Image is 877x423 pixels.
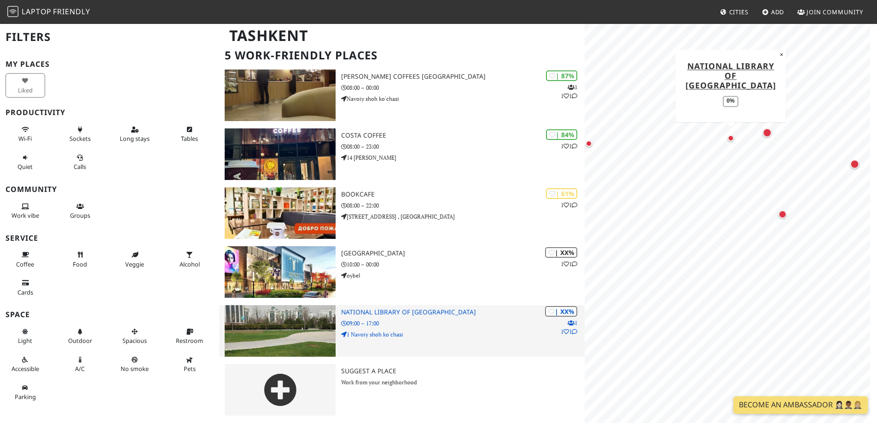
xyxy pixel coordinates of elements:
[6,324,45,348] button: Light
[219,305,585,357] a: National Library of Uzbekistan | XX% 111 National Library of [GEOGRAPHIC_DATA] 09:00 – 17:00 1 Na...
[758,4,788,20] a: Add
[341,271,585,280] p: oybel
[848,157,861,170] div: Map marker
[777,208,789,220] div: Map marker
[6,352,45,377] button: Accessible
[60,247,100,272] button: Food
[60,199,100,223] button: Groups
[341,94,585,103] p: Navoiy shoh ko'chasi
[180,260,200,268] span: Alcohol
[74,162,86,171] span: Video/audio calls
[341,73,585,81] h3: [PERSON_NAME] Coffees [GEOGRAPHIC_DATA]
[170,324,209,348] button: Restroom
[225,305,336,357] img: National Library of Uzbekistan
[122,336,147,345] span: Spacious
[12,211,39,220] span: People working
[115,352,155,377] button: No smoke
[723,96,738,106] div: 0%
[68,336,92,345] span: Outdoor area
[222,23,583,48] h1: Tashkent
[341,153,585,162] p: 14 [PERSON_NAME]
[225,128,336,180] img: Costa Coffee
[341,367,585,375] h3: Suggest a Place
[561,201,577,209] p: 1 1
[125,260,144,268] span: Veggie
[16,260,34,268] span: Coffee
[115,122,155,146] button: Long stays
[170,352,209,377] button: Pets
[73,260,87,268] span: Food
[341,330,585,339] p: 1 Navoiy shoh ko'chasi
[15,393,36,401] span: Parking
[6,108,214,117] h3: Productivity
[7,4,90,20] a: LaptopFriendly LaptopFriendly
[341,191,585,198] h3: BookCafe
[561,83,577,100] p: 1 1 1
[771,8,784,16] span: Add
[225,246,336,298] img: Tashkent City Mall
[729,8,749,16] span: Cities
[22,6,52,17] span: Laptop
[546,129,577,140] div: | 84%
[341,260,585,269] p: 10:00 – 00:00
[17,162,33,171] span: Quiet
[6,310,214,319] h3: Space
[561,319,577,336] p: 1 1 1
[6,122,45,146] button: Wi-Fi
[341,249,585,257] h3: [GEOGRAPHIC_DATA]
[341,142,585,151] p: 08:00 – 23:00
[807,8,863,16] span: Join Community
[716,4,752,20] a: Cities
[181,134,198,143] span: Work-friendly tables
[219,246,585,298] a: Tashkent City Mall | XX% 11 [GEOGRAPHIC_DATA] 10:00 – 00:00 oybel
[6,60,214,69] h3: My Places
[17,288,33,296] span: Credit cards
[685,60,776,91] a: National Library of [GEOGRAPHIC_DATA]
[6,234,214,243] h3: Service
[18,134,32,143] span: Stable Wi-Fi
[725,133,736,144] div: Map marker
[60,122,100,146] button: Sockets
[341,201,585,210] p: 08:00 – 22:00
[60,150,100,174] button: Calls
[12,365,39,373] span: Accessible
[6,380,45,405] button: Parking
[341,132,585,139] h3: Costa Coffee
[6,275,45,300] button: Cards
[219,187,585,239] a: BookCafe | 61% 11 BookCafe 08:00 – 22:00 [STREET_ADDRESS] , [GEOGRAPHIC_DATA]
[184,365,196,373] span: Pet friendly
[761,126,773,139] div: Map marker
[341,319,585,328] p: 09:00 – 17:00
[219,70,585,121] a: Gloria Jean's Coffees Tashkent | 87% 111 [PERSON_NAME] Coffees [GEOGRAPHIC_DATA] 08:00 – 00:00 Na...
[121,365,149,373] span: Smoke free
[777,50,786,60] button: Close popup
[75,365,85,373] span: Air conditioned
[341,308,585,316] h3: National Library of [GEOGRAPHIC_DATA]
[545,306,577,317] div: | XX%
[7,6,18,17] img: LaptopFriendly
[18,336,32,345] span: Natural light
[583,138,594,149] div: Map marker
[70,211,90,220] span: Group tables
[170,247,209,272] button: Alcohol
[120,134,150,143] span: Long stays
[6,23,214,51] h2: Filters
[219,364,585,416] a: Suggest a Place Work from your neighborhood
[546,70,577,81] div: | 87%
[225,187,336,239] img: BookCafe
[546,188,577,199] div: | 61%
[60,352,100,377] button: A/C
[545,247,577,258] div: | XX%
[6,185,214,194] h3: Community
[53,6,90,17] span: Friendly
[6,247,45,272] button: Coffee
[561,142,577,151] p: 1 1
[225,70,336,121] img: Gloria Jean's Coffees Tashkent
[561,260,577,268] p: 1 1
[341,83,585,92] p: 08:00 – 00:00
[794,4,867,20] a: Join Community
[70,134,91,143] span: Power sockets
[170,122,209,146] button: Tables
[6,150,45,174] button: Quiet
[60,324,100,348] button: Outdoor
